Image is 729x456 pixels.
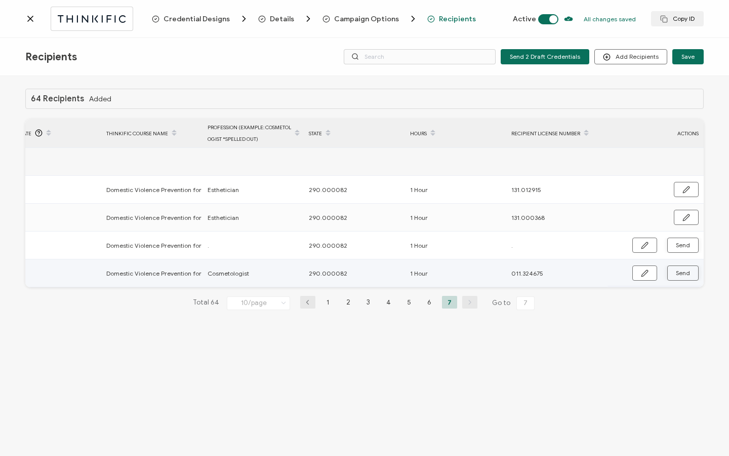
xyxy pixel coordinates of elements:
[152,14,249,24] span: Credential Designs
[106,240,316,251] span: Domestic Violence Prevention for Beauty & Wellness Professionals Course
[594,49,667,64] button: Add Recipients
[309,212,347,223] span: 290.000082
[410,184,428,196] span: 1 Hour
[513,15,536,23] span: Active
[410,212,428,223] span: 1 Hour
[208,240,209,251] span: .
[258,14,313,24] span: Details
[106,184,316,196] span: Domestic Violence Prevention for Beauty & Wellness Professionals Course
[651,11,704,26] button: Copy ID
[304,125,405,142] div: State
[31,94,84,103] h1: 64 Recipients
[506,125,607,142] div: recipient license number
[511,184,541,196] span: 131.012915
[667,265,699,281] button: Send
[25,51,77,63] span: Recipients
[492,296,537,310] span: Go to
[322,14,418,24] span: Campaign Options
[405,125,506,142] div: Hours
[427,15,476,23] span: Recipients
[309,268,347,279] span: 290.000082
[511,268,543,279] span: 011.324675
[320,296,336,309] li: 1
[660,15,695,23] span: Copy ID
[89,95,111,103] span: Added
[381,296,396,309] li: 4
[442,296,457,309] li: 7
[334,15,399,23] span: Campaign Options
[672,49,704,64] button: Save
[344,49,496,64] input: Search
[678,407,729,456] iframe: Chat Widget
[422,296,437,309] li: 6
[106,268,316,279] span: Domestic Violence Prevention for Beauty & Wellness Professionals Course
[56,13,128,25] img: thinkific.svg
[101,125,202,142] div: Thinkific Course Name
[676,242,690,248] span: Send
[511,240,513,251] span: .
[510,54,580,60] span: Send 2 Draft Credentials
[511,212,545,223] span: 131.000368
[270,15,294,23] span: Details
[401,296,417,309] li: 5
[152,14,476,24] div: Breadcrumb
[193,296,219,310] span: Total 64
[208,184,239,196] span: Esthetician
[202,122,304,145] div: Profession (Example: cosmetologist *spelled out)
[584,15,636,23] p: All changes saved
[164,15,230,23] span: Credential Designs
[341,296,356,309] li: 2
[676,270,690,276] span: Send
[410,240,428,251] span: 1 Hour
[667,238,699,253] button: Send
[309,184,347,196] span: 290.000082
[361,296,376,309] li: 3
[681,54,695,60] span: Save
[227,296,290,310] input: Select
[410,268,428,279] span: 1 Hour
[439,15,476,23] span: Recipients
[607,128,704,139] div: ACTIONS
[208,212,239,223] span: Esthetician
[501,49,589,64] button: Send 2 Draft Credentials
[309,240,347,251] span: 290.000082
[208,268,249,279] span: Cosmetologist
[106,212,316,223] span: Domestic Violence Prevention for Beauty & Wellness Professionals Course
